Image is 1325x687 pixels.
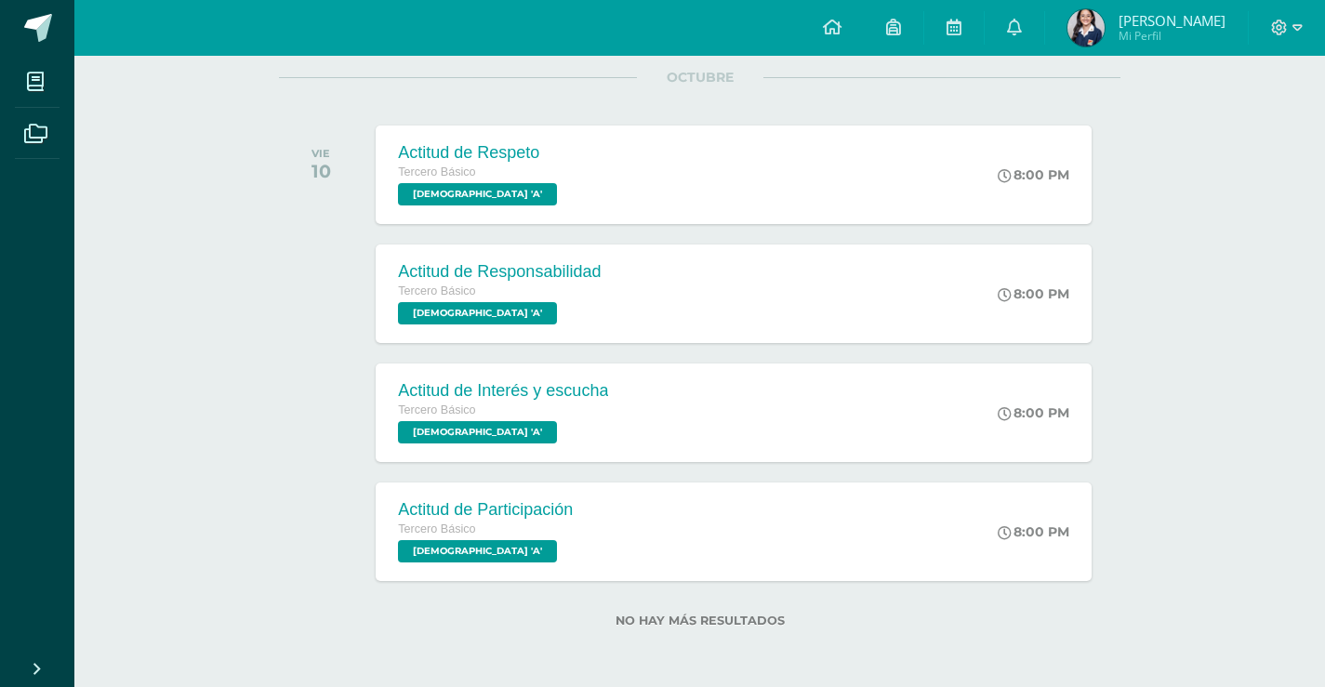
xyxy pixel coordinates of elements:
div: 8:00 PM [998,285,1069,302]
div: Actitud de Respeto [398,143,562,163]
img: 247608930fe9e8d457b9cdbfcb073c93.png [1067,9,1105,46]
span: Evangelización 'A' [398,421,557,443]
span: Evangelización 'A' [398,302,557,324]
span: Tercero Básico [398,522,475,535]
div: 10 [311,160,331,182]
div: Actitud de Participación [398,500,573,520]
span: [PERSON_NAME] [1119,11,1226,30]
div: Actitud de Interés y escucha [398,381,608,401]
div: VIE [311,147,331,160]
div: 8:00 PM [998,523,1069,540]
div: Actitud de Responsabilidad [398,262,601,282]
div: 8:00 PM [998,166,1069,183]
span: Tercero Básico [398,165,475,178]
span: Evangelización 'A' [398,540,557,562]
span: Evangelización 'A' [398,183,557,205]
span: Mi Perfil [1119,28,1226,44]
span: Tercero Básico [398,403,475,416]
span: OCTUBRE [637,69,763,86]
label: No hay más resultados [279,614,1120,628]
span: Tercero Básico [398,284,475,297]
div: 8:00 PM [998,404,1069,421]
